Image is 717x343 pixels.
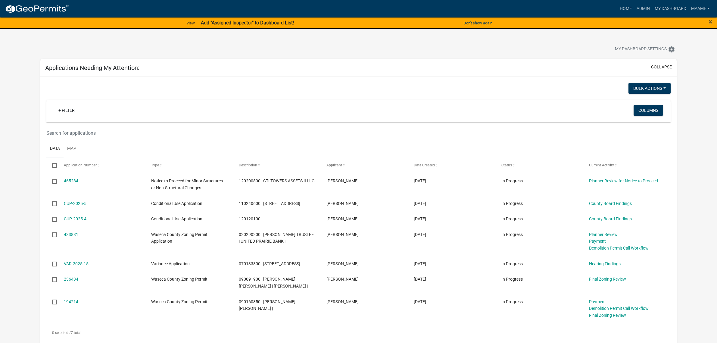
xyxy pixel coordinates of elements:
a: Final Zoning Review [589,277,626,282]
span: Matt Holland [326,261,359,266]
a: Planner Review for Notice to Proceed [589,178,658,183]
a: 465284 [64,178,78,183]
span: In Progress [501,216,523,221]
span: × [709,17,712,26]
span: 06/10/2025 [414,232,426,237]
a: County Board Findings [589,201,632,206]
a: Map [64,139,80,159]
span: 05/28/2025 [414,261,426,266]
span: Waseca County Zoning Permit [151,299,207,304]
strong: Add "Assigned Inspector" to Dashboard List! [201,20,294,26]
div: 7 total [46,325,671,340]
span: 11/21/2023 [414,299,426,304]
span: 08/18/2025 [414,178,426,183]
a: Maame [689,3,712,14]
span: 03/22/2024 [414,277,426,282]
i: settings [668,46,675,53]
span: Waseca County Zoning Permit Application [151,232,207,244]
a: Demolition Permit Call Workflow [589,306,649,311]
span: Mark McDaniel [326,178,359,183]
span: Description [239,163,257,167]
datatable-header-cell: Type [145,158,233,173]
span: 110240600 | 11691 288TH AVE [239,201,300,206]
span: Waseca County Zoning Permit [151,277,207,282]
a: CUP-2025-4 [64,216,86,221]
span: Notice to Proceed for Minor Structures or Non-Structural Changes [151,178,223,190]
span: Conditional Use Application [151,201,202,206]
input: Search for applications [46,127,565,139]
a: Data [46,139,64,159]
a: Demolition Permit Call Workflow [589,246,649,250]
span: Applicant [326,163,342,167]
span: 120200800 | CTI TOWERS ASSETS II LLC [239,178,314,183]
span: My Dashboard Settings [615,46,667,53]
datatable-header-cell: Current Activity [583,158,671,173]
span: 06/25/2025 [414,216,426,221]
datatable-header-cell: Description [233,158,321,173]
a: CUP-2025-5 [64,201,86,206]
button: My Dashboard Settingssettings [610,43,680,55]
datatable-header-cell: Status [496,158,583,173]
span: Jennifer Connors [326,201,359,206]
span: 07/09/2025 [414,201,426,206]
a: Payment [589,239,606,244]
span: Current Activity [589,163,614,167]
button: Close [709,18,712,25]
datatable-header-cell: Application Number [58,158,145,173]
span: In Progress [501,277,523,282]
span: Peter [326,232,359,237]
a: Hearing Findings [589,261,621,266]
span: Amy Woldt [326,216,359,221]
span: Sonia Lara [326,299,359,304]
a: 433831 [64,232,78,237]
a: Admin [634,3,652,14]
a: 194214 [64,299,78,304]
a: County Board Findings [589,216,632,221]
span: Date Created [414,163,435,167]
span: In Progress [501,299,523,304]
a: Home [617,3,634,14]
span: In Progress [501,261,523,266]
h5: Applications Needing My Attention: [45,64,139,71]
a: Payment [589,299,606,304]
a: Planner Review [589,232,618,237]
a: My Dashboard [652,3,689,14]
button: Columns [634,105,663,116]
a: 236434 [64,277,78,282]
span: 090091900 | WILLIAM DEREK BREWER | BECKY BREWER | [239,277,308,288]
a: VAR-2025-15 [64,261,89,266]
span: 070133800 | 17674 240TH ST | 8 [239,261,300,266]
span: 0 selected / [52,331,71,335]
span: 020290200 | AMY DILLON TRUSTEE | UNITED PRAIRIE BANK | [239,232,314,244]
button: Bulk Actions [628,83,671,94]
datatable-header-cell: Applicant [320,158,408,173]
datatable-header-cell: Select [46,158,58,173]
span: Variance Application [151,261,190,266]
span: Type [151,163,159,167]
span: Application Number [64,163,97,167]
span: In Progress [501,201,523,206]
button: collapse [651,64,672,70]
a: Final Zoning Review [589,313,626,318]
span: In Progress [501,232,523,237]
span: Becky Brewer [326,277,359,282]
span: In Progress [501,178,523,183]
span: Conditional Use Application [151,216,202,221]
span: 120120100 | [239,216,262,221]
span: Status [501,163,512,167]
datatable-header-cell: Date Created [408,158,496,173]
span: 090160350 | SONIA DOMINGUEZ LARA | [239,299,295,311]
a: + Filter [54,105,79,116]
button: Don't show again [461,18,495,28]
a: View [184,18,197,28]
